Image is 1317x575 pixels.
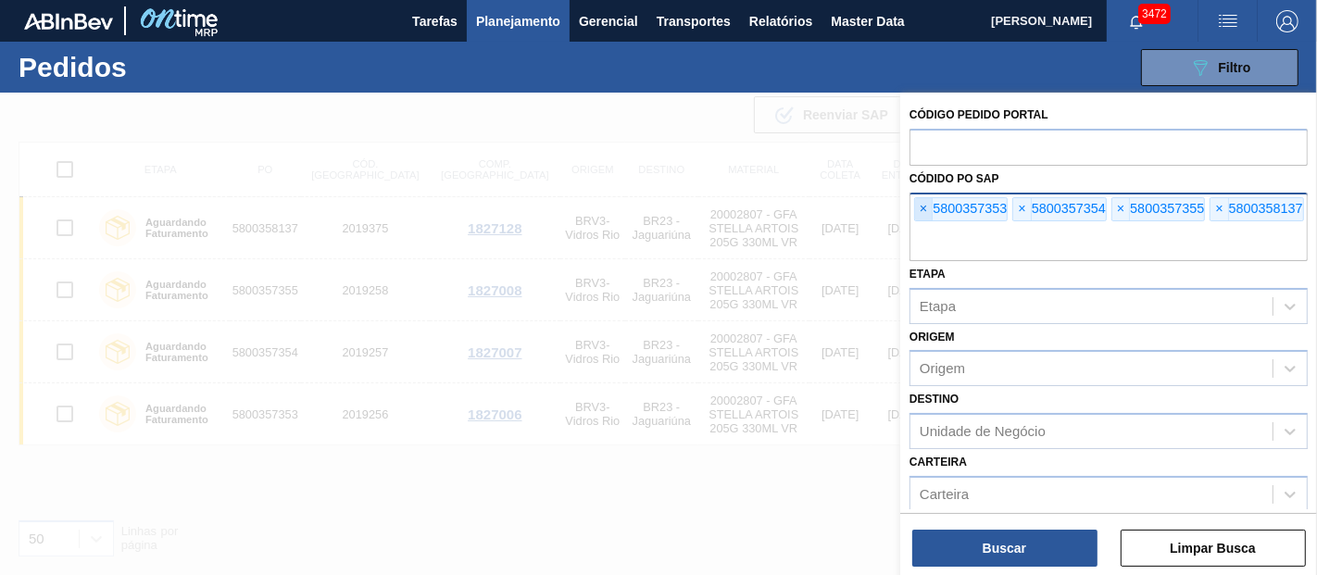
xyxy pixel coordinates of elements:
[1141,49,1298,86] button: Filtro
[19,56,281,78] h1: Pedidos
[1138,4,1171,24] span: 3472
[412,10,458,32] span: Tarefas
[749,10,812,32] span: Relatórios
[579,10,638,32] span: Gerencial
[915,198,933,220] span: ×
[1012,197,1106,221] div: 5800357354
[909,393,959,406] label: Destino
[909,268,946,281] label: Etapa
[920,424,1046,440] div: Unidade de Negócio
[1210,198,1228,220] span: ×
[831,10,904,32] span: Master Data
[1210,197,1303,221] div: 5800358137
[1217,10,1239,32] img: userActions
[1013,198,1031,220] span: ×
[1219,60,1251,75] span: Filtro
[909,172,999,185] label: Códido PO SAP
[909,331,955,344] label: Origem
[909,108,1048,121] label: Código Pedido Portal
[1107,8,1166,34] button: Notificações
[920,298,956,314] div: Etapa
[1276,10,1298,32] img: Logout
[24,13,113,30] img: TNhmsLtSVTkK8tSr43FrP2fwEKptu5GPRR3wAAAABJRU5ErkJggg==
[920,486,969,502] div: Carteira
[657,10,731,32] span: Transportes
[909,456,967,469] label: Carteira
[1111,197,1205,221] div: 5800357355
[476,10,560,32] span: Planejamento
[920,361,965,377] div: Origem
[914,197,1008,221] div: 5800357353
[1112,198,1130,220] span: ×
